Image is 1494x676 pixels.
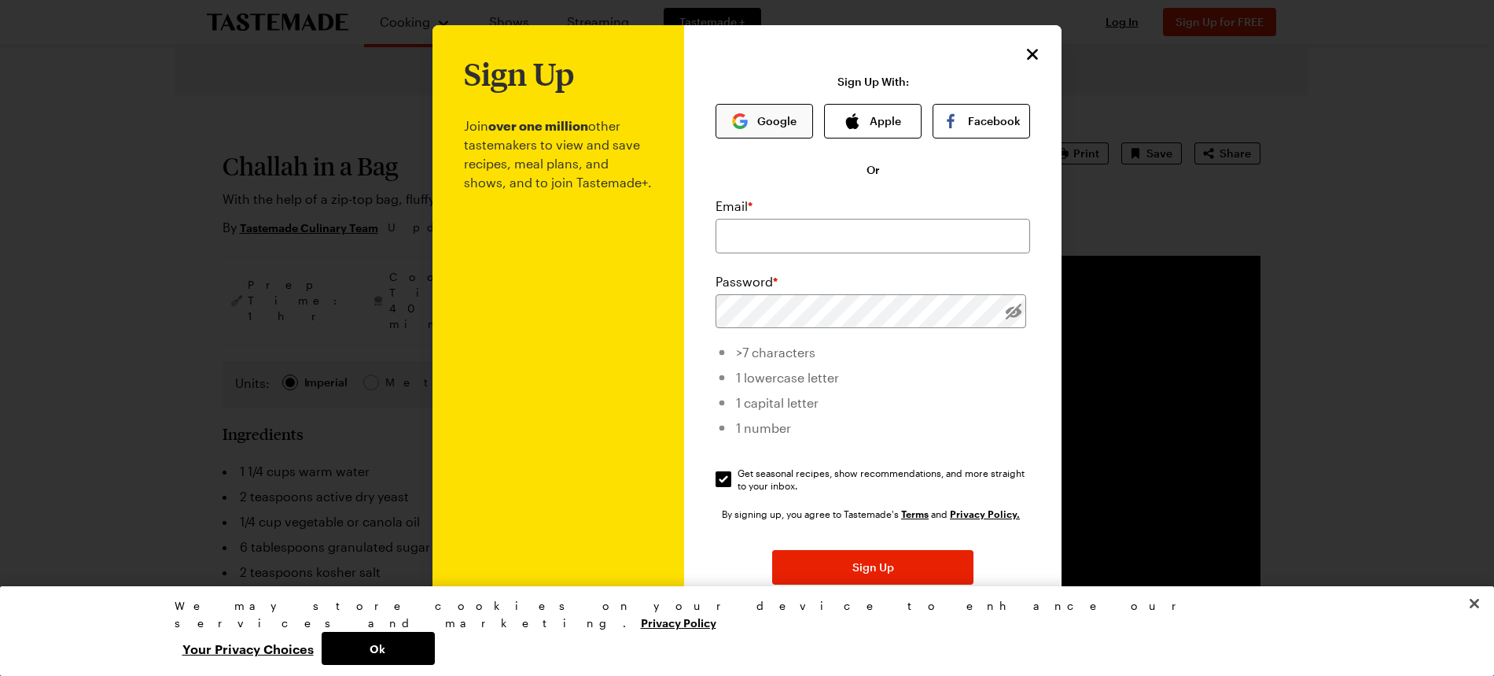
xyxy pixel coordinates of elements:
a: More information about your privacy, opens in a new tab [641,615,716,630]
button: Your Privacy Choices [175,632,322,665]
span: Or [867,162,880,178]
div: By signing up, you agree to Tastemade's and [722,506,1024,522]
span: 1 number [736,420,791,435]
div: Privacy [175,597,1307,665]
span: 1 capital letter [736,395,819,410]
button: Apple [824,104,922,139]
span: Get seasonal recipes, show recommendations, and more straight to your inbox. [738,467,1032,492]
a: Tastemade Privacy Policy [950,507,1020,520]
button: Ok [322,632,435,665]
button: Facebook [933,104,1030,139]
b: over one million [488,118,588,133]
span: >7 characters [736,345,815,360]
label: Password [716,272,778,291]
button: Close [1457,586,1492,621]
button: Sign Up [772,550,973,585]
a: Tastemade Terms of Service [901,507,929,520]
div: We may store cookies on your device to enhance our services and marketing. [175,597,1307,632]
span: Sign Up [852,560,894,575]
label: Email [716,197,753,216]
button: Google [716,104,813,139]
h1: Sign Up [464,57,574,91]
input: Get seasonal recipes, show recommendations, and more straight to your inbox. [716,471,731,487]
button: Close [1022,44,1043,65]
p: Sign Up With: [837,76,909,88]
span: 1 lowercase letter [736,370,839,385]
